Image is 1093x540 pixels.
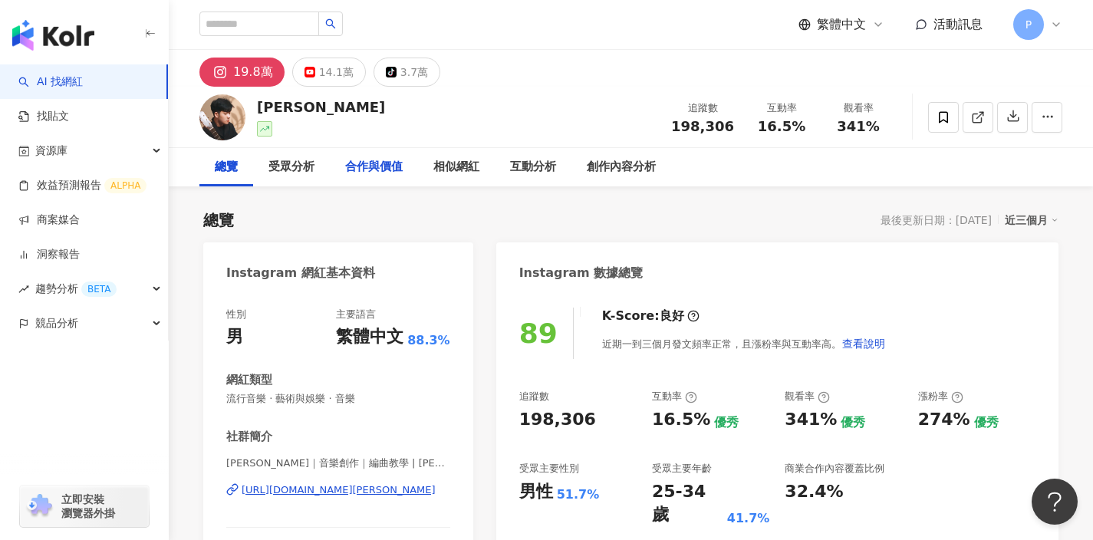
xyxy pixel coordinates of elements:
img: KOL Avatar [199,94,245,140]
span: search [325,18,336,29]
img: logo [12,20,94,51]
span: [PERSON_NAME]｜音樂創作｜編曲教學 | [PERSON_NAME]._.0308 [226,456,450,470]
div: 近三個月 [1005,210,1058,230]
div: 主要語言 [336,308,376,321]
span: 立即安裝 瀏覽器外掛 [61,492,115,520]
a: 找貼文 [18,109,69,124]
div: 最後更新日期：[DATE] [881,214,992,226]
div: 優秀 [714,414,739,431]
div: 受眾主要年齡 [652,462,712,476]
div: 341% [785,408,837,432]
div: 觀看率 [829,100,887,116]
button: 3.7萬 [374,58,440,87]
span: 16.5% [758,119,805,134]
div: K-Score : [602,308,700,324]
a: 洞察報告 [18,247,80,262]
div: 32.4% [785,480,843,504]
span: P [1026,16,1032,33]
div: Instagram 網紅基本資料 [226,265,375,282]
div: 近期一到三個月發文頻率正常，且漲粉率與互動率高。 [602,328,886,359]
div: 繁體中文 [336,325,403,349]
div: 198,306 [519,408,596,432]
div: 商業合作內容覆蓋比例 [785,462,884,476]
span: 查看說明 [842,337,885,350]
span: 繁體中文 [817,16,866,33]
div: 追蹤數 [519,390,549,403]
div: 互動分析 [510,158,556,176]
div: 網紅類型 [226,372,272,388]
div: 受眾主要性別 [519,462,579,476]
div: 創作內容分析 [587,158,656,176]
a: chrome extension立即安裝 瀏覽器外掛 [20,486,149,527]
div: 41.7% [727,510,770,527]
div: 觀看率 [785,390,830,403]
div: 良好 [660,308,684,324]
div: 追蹤數 [671,100,734,116]
div: 相似網紅 [433,158,479,176]
div: 19.8萬 [233,61,273,83]
a: 效益預測報告ALPHA [18,178,147,193]
a: searchAI 找網紅 [18,74,83,90]
div: 14.1萬 [319,61,354,83]
div: 51.7% [557,486,600,503]
a: 商案媒合 [18,212,80,228]
div: 16.5% [652,408,710,432]
div: 優秀 [974,414,999,431]
button: 查看說明 [841,328,886,359]
div: 受眾分析 [268,158,314,176]
span: 88.3% [407,332,450,349]
span: 活動訊息 [933,17,983,31]
div: 性別 [226,308,246,321]
div: BETA [81,282,117,297]
img: chrome extension [25,494,54,519]
div: 25-34 歲 [652,480,723,528]
span: rise [18,284,29,295]
iframe: Help Scout Beacon - Open [1032,479,1078,525]
div: Instagram 數據總覽 [519,265,644,282]
div: 合作與價值 [345,158,403,176]
button: 19.8萬 [199,58,285,87]
div: 漲粉率 [918,390,963,403]
div: [PERSON_NAME] [257,97,385,117]
div: 男性 [519,480,553,504]
a: [URL][DOMAIN_NAME][PERSON_NAME] [226,483,450,497]
div: 總覽 [203,209,234,231]
div: 274% [918,408,970,432]
div: 總覽 [215,158,238,176]
div: [URL][DOMAIN_NAME][PERSON_NAME] [242,483,436,497]
span: 競品分析 [35,306,78,341]
span: 趨勢分析 [35,272,117,306]
div: 優秀 [841,414,865,431]
div: 89 [519,318,558,349]
div: 互動率 [752,100,811,116]
div: 男 [226,325,243,349]
button: 14.1萬 [292,58,366,87]
span: 198,306 [671,118,734,134]
span: 資源庫 [35,133,67,168]
span: 341% [837,119,880,134]
div: 3.7萬 [400,61,428,83]
div: 社群簡介 [226,429,272,445]
div: 互動率 [652,390,697,403]
span: 流行音樂 · 藝術與娛樂 · 音樂 [226,392,450,406]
